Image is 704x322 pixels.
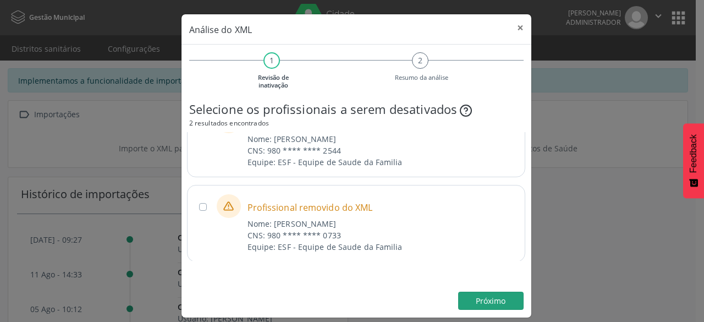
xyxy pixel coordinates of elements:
span: Próximo [476,296,505,306]
button: Feedback - Mostrar pesquisa [683,123,704,198]
span: Feedback [689,134,698,173]
div: Nome: [PERSON_NAME] [248,218,516,230]
span: Profissional removido do XML [248,201,516,214]
div: Equipe: ESF - Equipe de Saude da Familia [248,241,516,253]
button: Close [509,14,531,41]
div: 2 resultados encontrados [189,118,524,128]
span: 2 [418,54,422,66]
button: Próximo [458,292,524,310]
div: Selecione os profissionais a serem desativados [189,100,524,118]
small: Revisão de inativação [258,73,289,89]
div: Nome: [PERSON_NAME] [248,133,516,145]
span: 1 [269,54,274,66]
span: Análise do XML [189,24,252,36]
div: Equipe: ESF - Equipe de Saude da Familia [248,156,516,168]
small: Resumo da análise [395,73,448,81]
